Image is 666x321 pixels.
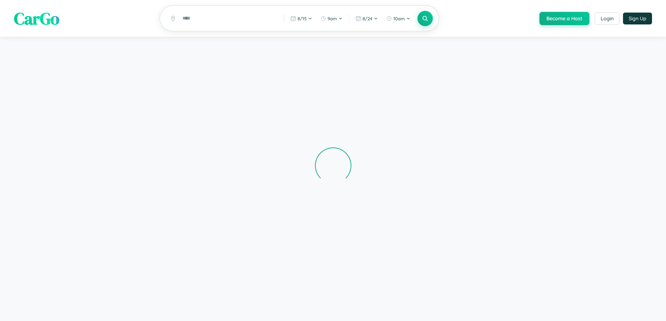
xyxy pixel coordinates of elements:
[383,13,414,24] button: 10am
[328,16,337,21] span: 9am
[393,16,405,21] span: 10am
[595,12,620,25] button: Login
[14,7,59,30] span: CarGo
[298,16,307,21] span: 8 / 15
[352,13,381,24] button: 8/24
[623,13,652,24] button: Sign Up
[317,13,346,24] button: 9am
[539,12,589,25] button: Become a Host
[287,13,316,24] button: 8/15
[363,16,372,21] span: 8 / 24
